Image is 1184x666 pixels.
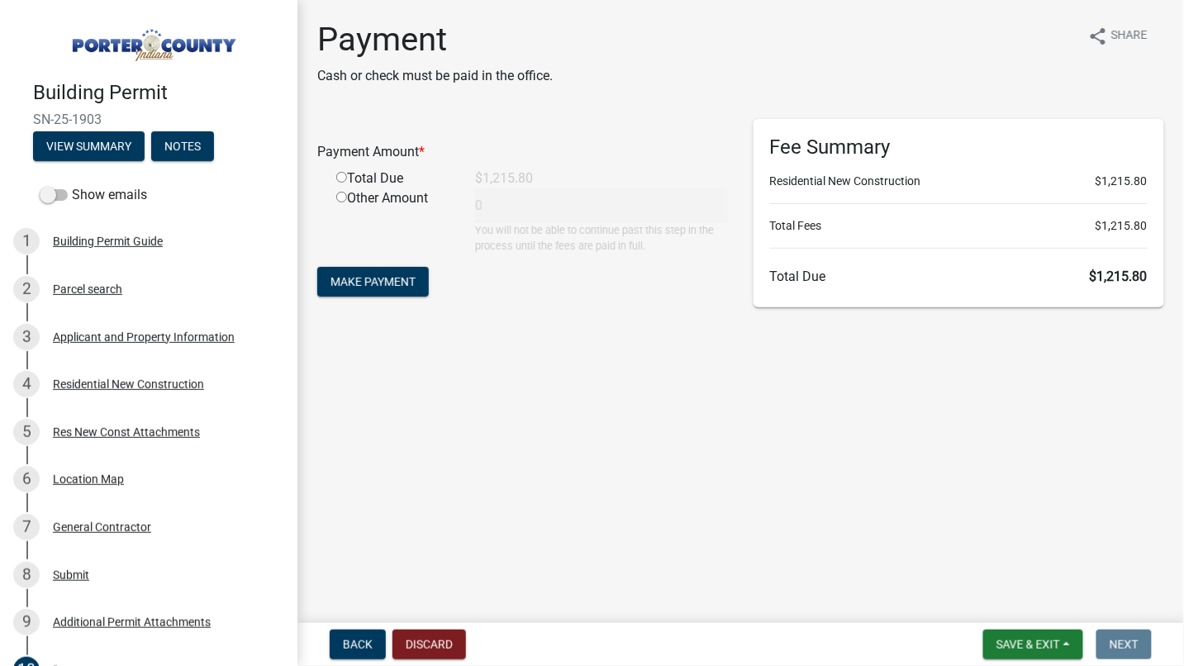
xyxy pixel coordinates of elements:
[770,269,1148,284] h6: Total Due
[151,131,214,161] button: Notes
[53,426,200,438] div: Res New Const Attachments
[392,630,466,659] button: Discard
[324,188,463,254] div: Other Amount
[1096,217,1148,235] span: $1,215.80
[343,638,373,651] span: Back
[317,267,429,297] button: Make Payment
[33,81,284,105] h4: Building Permit
[1096,630,1152,659] button: Next
[53,521,151,533] div: General Contractor
[33,112,264,127] span: SN-25-1903
[40,185,147,205] label: Show emails
[1096,173,1148,190] span: $1,215.80
[770,173,1148,190] li: Residential New Construction
[13,609,40,635] div: 9
[13,466,40,492] div: 6
[53,569,89,581] div: Submit
[53,283,122,295] div: Parcel search
[330,630,386,659] button: Back
[151,140,214,154] wm-modal-confirm: Notes
[13,419,40,445] div: 5
[1111,26,1148,46] span: Share
[1090,269,1148,284] span: $1,215.80
[1075,20,1161,52] button: shareShare
[33,140,145,154] wm-modal-confirm: Summary
[33,17,271,64] img: Porter County, Indiana
[770,136,1148,159] h6: Fee Summary
[983,630,1083,659] button: Save & Exit
[53,616,211,628] div: Additional Permit Attachments
[13,324,40,350] div: 3
[53,473,124,485] div: Location Map
[1110,638,1139,651] span: Next
[1088,26,1108,46] i: share
[324,169,463,188] div: Total Due
[33,131,145,161] button: View Summary
[13,514,40,540] div: 7
[13,228,40,255] div: 1
[13,371,40,397] div: 4
[53,378,204,390] div: Residential New Construction
[317,20,553,59] h1: Payment
[13,562,40,588] div: 8
[305,142,741,162] div: Payment Amount
[770,217,1148,235] li: Total Fees
[317,66,553,86] p: Cash or check must be paid in the office.
[330,275,416,288] span: Make Payment
[996,638,1060,651] span: Save & Exit
[53,235,163,247] div: Building Permit Guide
[13,276,40,302] div: 2
[53,331,235,343] div: Applicant and Property Information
